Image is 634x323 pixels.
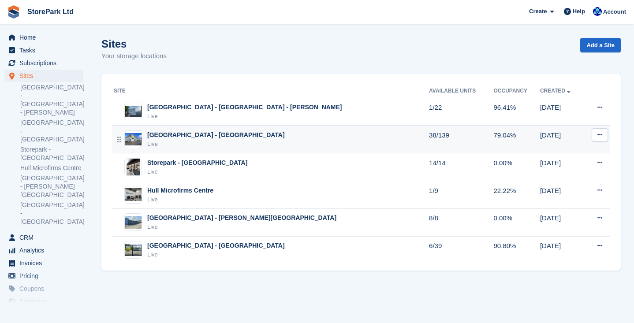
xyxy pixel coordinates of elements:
[147,195,213,204] div: Live
[19,231,72,244] span: CRM
[4,57,83,69] a: menu
[4,31,83,44] a: menu
[20,174,83,199] a: [GEOGRAPHIC_DATA] - [PERSON_NAME][GEOGRAPHIC_DATA]
[19,70,72,82] span: Sites
[540,181,585,209] td: [DATE]
[147,186,213,195] div: Hull Microfirms Centre
[429,153,493,181] td: 14/14
[112,84,429,98] th: Site
[19,244,72,256] span: Analytics
[19,282,72,295] span: Coupons
[573,7,585,16] span: Help
[147,140,285,149] div: Live
[20,83,83,117] a: [GEOGRAPHIC_DATA] - [GEOGRAPHIC_DATA] - [PERSON_NAME]
[147,130,285,140] div: [GEOGRAPHIC_DATA] - [GEOGRAPHIC_DATA]
[147,223,336,231] div: Live
[429,236,493,264] td: 6/39
[540,236,585,264] td: [DATE]
[4,295,83,308] a: menu
[429,126,493,153] td: 38/139
[593,7,602,16] img: Donna
[4,282,83,295] a: menu
[4,244,83,256] a: menu
[429,84,493,98] th: Available Units
[4,44,83,56] a: menu
[125,188,142,201] img: Image of Hull Microfirms Centre site
[147,213,336,223] div: [GEOGRAPHIC_DATA] - [PERSON_NAME][GEOGRAPHIC_DATA]
[494,236,540,264] td: 90.80%
[125,106,142,118] img: Image of Store Park - Bridge Works - Stepney Lane site
[603,7,626,16] span: Account
[429,208,493,236] td: 8/8
[494,126,540,153] td: 79.04%
[147,250,285,259] div: Live
[19,31,72,44] span: Home
[125,133,142,146] img: Image of Store Park - Hull East - Marfleet Avenue site
[20,145,83,162] a: Storepark - [GEOGRAPHIC_DATA]
[147,112,342,121] div: Live
[19,257,72,269] span: Invoices
[4,270,83,282] a: menu
[529,7,547,16] span: Create
[101,38,167,50] h1: Sites
[494,153,540,181] td: 0.00%
[125,216,142,229] img: Image of Store Park - Hull - Clough Road site
[19,295,72,308] span: Protection
[19,57,72,69] span: Subscriptions
[125,244,142,256] img: Image of Store Park - Hull West - Hessle site
[494,181,540,209] td: 22.22%
[494,84,540,98] th: Occupancy
[20,201,83,226] a: [GEOGRAPHIC_DATA] - [GEOGRAPHIC_DATA]
[540,126,585,153] td: [DATE]
[540,153,585,181] td: [DATE]
[147,241,285,250] div: [GEOGRAPHIC_DATA] - [GEOGRAPHIC_DATA]
[4,257,83,269] a: menu
[494,208,540,236] td: 0.00%
[580,38,621,52] a: Add a Site
[127,158,140,176] img: Image of Storepark - Hull Central - K2 Tower site
[19,44,72,56] span: Tasks
[540,88,572,94] a: Created
[20,119,83,144] a: [GEOGRAPHIC_DATA] - [GEOGRAPHIC_DATA]
[147,158,247,167] div: Storepark - [GEOGRAPHIC_DATA]
[147,103,342,112] div: [GEOGRAPHIC_DATA] - [GEOGRAPHIC_DATA] - [PERSON_NAME]
[494,98,540,126] td: 96.41%
[147,167,247,176] div: Live
[4,231,83,244] a: menu
[429,181,493,209] td: 1/9
[20,164,83,172] a: Hull Microfirms Centre
[4,70,83,82] a: menu
[540,98,585,126] td: [DATE]
[429,98,493,126] td: 1/22
[101,51,167,61] p: Your storage locations
[24,4,77,19] a: StorePark Ltd
[19,270,72,282] span: Pricing
[540,208,585,236] td: [DATE]
[7,5,20,19] img: stora-icon-8386f47178a22dfd0bd8f6a31ec36ba5ce8667c1dd55bd0f319d3a0aa187defe.svg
